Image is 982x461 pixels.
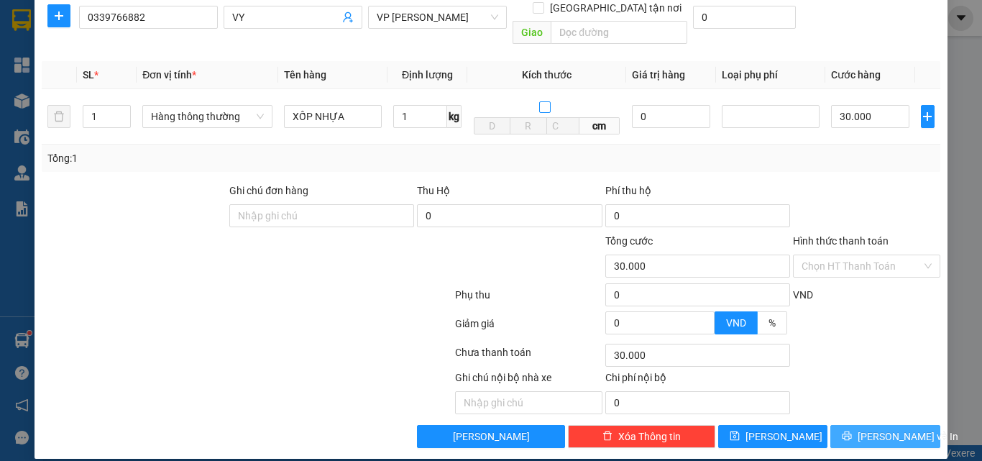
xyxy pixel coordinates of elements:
input: Ghi chú đơn hàng [229,204,414,227]
strong: CÔNG TY TNHH VĨNH QUANG [104,24,299,40]
span: kg [447,105,462,128]
button: [PERSON_NAME] [417,425,564,448]
input: C [546,117,579,134]
span: cm [579,117,620,134]
span: [PERSON_NAME] [745,429,822,444]
span: Tên hàng [284,69,326,81]
div: Chưa thanh toán [454,344,604,370]
label: Ghi chú đơn hàng [229,185,308,196]
input: Dọc đường [551,21,687,44]
span: user-add [342,12,354,23]
input: Cước giao hàng [693,6,796,29]
input: Nhập ghi chú [455,391,602,414]
span: Thu Hộ [417,185,450,196]
button: plus [47,4,70,27]
img: logo [14,22,81,90]
strong: PHIẾU GỬI HÀNG [143,42,260,58]
div: Phụ thu [454,287,604,312]
button: printer[PERSON_NAME] và In [830,425,940,448]
span: [PERSON_NAME] [453,429,530,444]
span: Xóa Thông tin [618,429,681,444]
strong: Hotline : 0889 23 23 23 [155,60,248,71]
span: VP LÊ HỒNG PHONG [377,6,498,28]
span: printer [842,431,852,442]
span: SL [83,69,94,81]
span: VND [726,317,746,329]
span: Hàng thông thường [151,106,264,127]
label: Hình thức thanh toán [793,235,889,247]
span: Giá trị hàng [632,69,685,81]
div: Tổng: 1 [47,150,380,166]
span: Định lượng [402,69,453,81]
button: delete [47,105,70,128]
input: D [474,117,510,134]
strong: : [DOMAIN_NAME] [138,74,265,88]
div: Chi phí nội bộ [605,370,790,391]
button: plus [921,105,935,128]
input: R [510,117,546,134]
span: Tổng cước [605,235,653,247]
span: [PERSON_NAME] và In [858,429,958,444]
div: Phí thu hộ [605,183,790,204]
span: Kích thước [522,69,572,81]
span: Đơn vị tính [142,69,196,81]
button: save[PERSON_NAME] [718,425,828,448]
span: delete [602,431,612,442]
span: save [730,431,740,442]
span: VND [793,289,813,301]
span: plus [48,10,70,22]
div: Giảm giá [454,316,604,341]
span: Giao [513,21,551,44]
div: Ghi chú nội bộ nhà xe [455,370,602,391]
button: deleteXóa Thông tin [568,425,715,448]
input: VD: Bàn, Ghế [284,105,382,128]
input: 0 [632,105,710,128]
span: % [768,317,776,329]
th: Loại phụ phí [716,61,825,89]
span: Website [138,76,172,87]
span: Cước hàng [831,69,881,81]
span: plus [922,111,934,122]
